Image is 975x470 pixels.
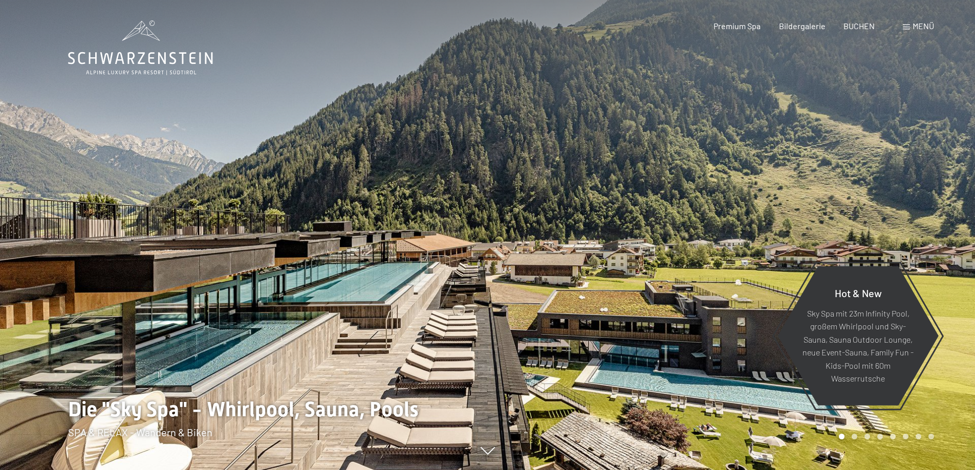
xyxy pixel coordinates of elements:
span: Menü [913,21,934,31]
div: Carousel Page 8 [928,434,934,439]
div: Carousel Page 1 (Current Slide) [839,434,844,439]
div: Carousel Page 7 [916,434,921,439]
a: Hot & New Sky Spa mit 23m Infinity Pool, großem Whirlpool und Sky-Sauna, Sauna Outdoor Lounge, ne... [777,265,939,406]
p: Sky Spa mit 23m Infinity Pool, großem Whirlpool und Sky-Sauna, Sauna Outdoor Lounge, neue Event-S... [803,306,914,385]
div: Carousel Page 2 [852,434,857,439]
div: Carousel Pagination [835,434,934,439]
div: Carousel Page 4 [877,434,883,439]
div: Carousel Page 6 [903,434,908,439]
a: Bildergalerie [779,21,826,31]
a: Premium Spa [713,21,761,31]
a: BUCHEN [843,21,875,31]
div: Carousel Page 5 [890,434,896,439]
span: Hot & New [835,286,882,299]
div: Carousel Page 3 [864,434,870,439]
